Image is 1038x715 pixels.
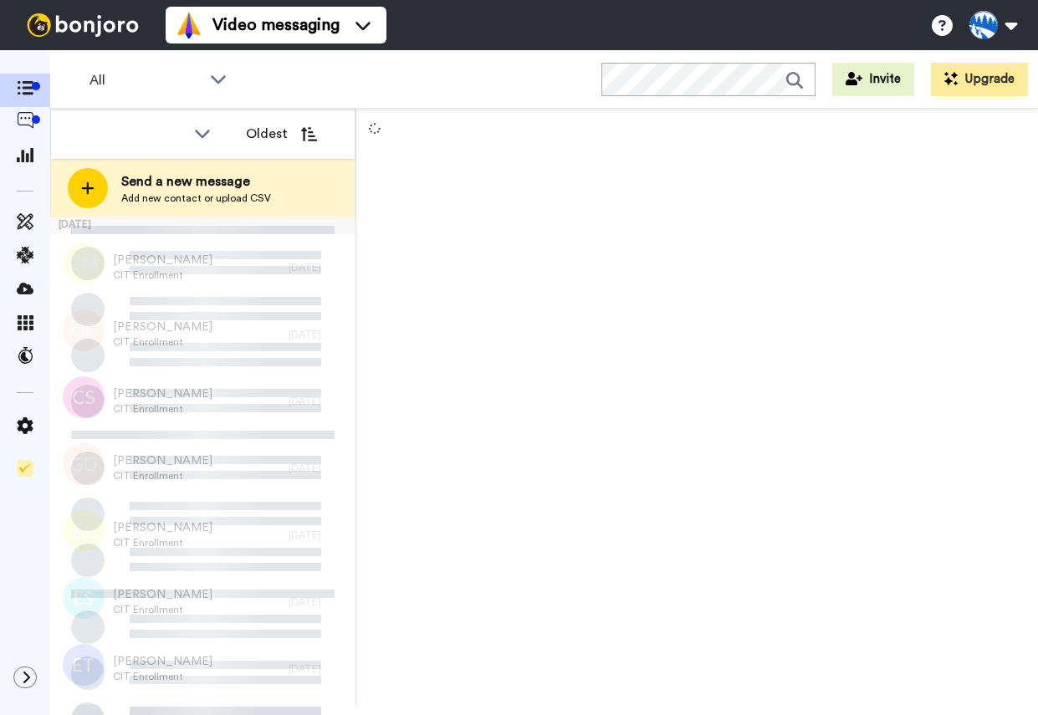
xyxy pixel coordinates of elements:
span: [PERSON_NAME] [113,252,212,268]
span: [PERSON_NAME] [113,452,212,469]
span: Video messaging [212,13,340,37]
span: [PERSON_NAME] [113,653,212,670]
span: CIT Enrollment [113,536,212,549]
span: CIT Enrollment [113,402,212,416]
img: cs.png [63,376,105,418]
span: [PERSON_NAME] [113,386,212,402]
img: cm.png [63,243,105,284]
div: [DATE] [289,595,347,609]
span: CIT Enrollment [113,469,212,483]
img: el.png [63,510,105,552]
div: [DATE] [289,529,347,542]
div: [DATE] [289,261,347,274]
button: Invite [832,63,914,96]
span: CIT Enrollment [113,603,212,616]
div: [DATE] [50,217,355,234]
div: [DATE] [289,662,347,676]
span: Send a new message [121,171,271,192]
img: es.png [63,577,105,619]
span: CIT Enrollment [113,335,212,349]
img: cf.png [63,309,105,351]
span: All [89,70,202,90]
img: Checklist.svg [17,460,33,477]
span: [PERSON_NAME] [113,586,212,603]
span: [PERSON_NAME] [113,319,212,335]
img: et.png [63,644,105,686]
span: Add new contact or upload CSV [121,192,271,205]
div: [DATE] [289,328,347,341]
button: Upgrade [931,63,1028,96]
span: [PERSON_NAME] [113,519,212,536]
img: vm-color.svg [176,12,202,38]
span: CIT Enrollment [113,268,212,282]
img: bj-logo-header-white.svg [20,13,146,37]
button: Oldest [233,117,330,151]
img: gd.png [63,443,105,485]
div: [DATE] [289,462,347,475]
span: CIT Enrollment [113,670,212,683]
div: [DATE] [289,395,347,408]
